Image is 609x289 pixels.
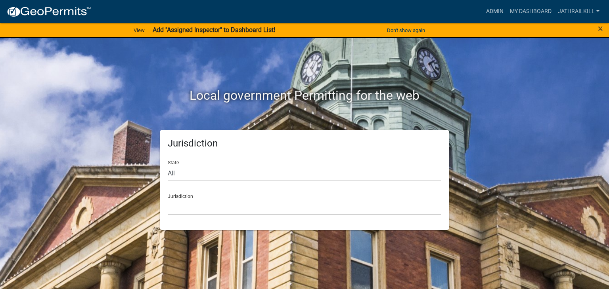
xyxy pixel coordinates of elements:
[555,4,603,19] a: Jathrailkill
[130,24,148,37] a: View
[598,24,603,33] button: Close
[153,26,275,34] strong: Add "Assigned Inspector" to Dashboard List!
[598,23,603,34] span: ×
[507,4,555,19] a: My Dashboard
[483,4,507,19] a: Admin
[168,138,441,149] h5: Jurisdiction
[384,24,428,37] button: Don't show again
[84,88,525,103] h2: Local government Permitting for the web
